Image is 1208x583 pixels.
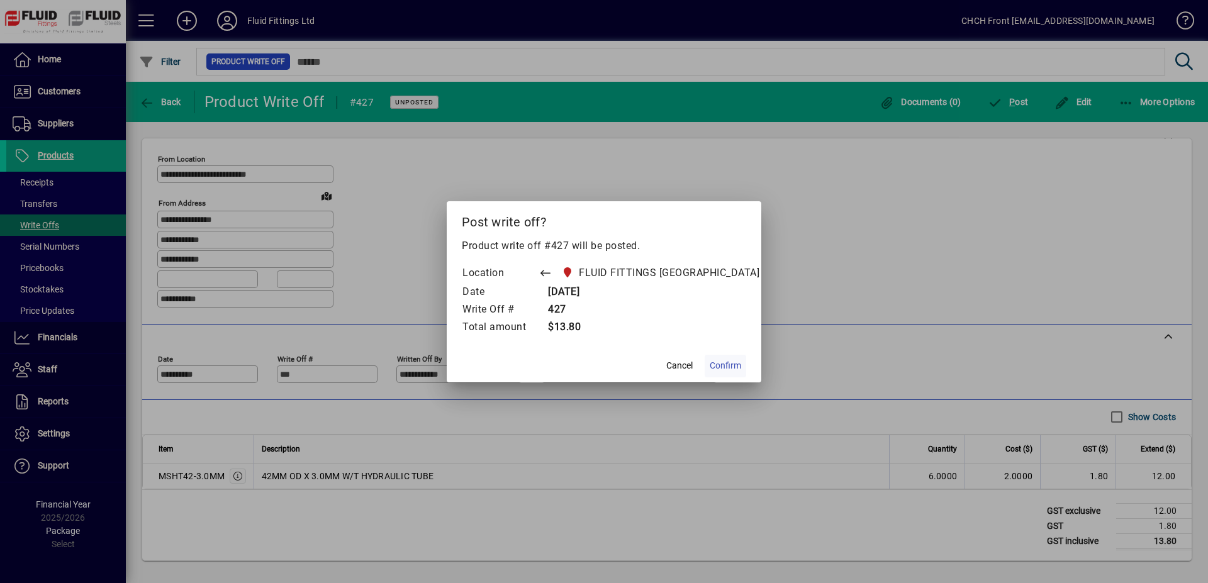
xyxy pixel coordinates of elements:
[659,355,700,377] button: Cancel
[447,201,761,238] h2: Post write off?
[558,264,764,282] span: FLUID FITTINGS CHRISTCHURCH
[462,284,539,301] td: Date
[462,319,539,336] td: Total amount
[710,359,741,372] span: Confirm
[462,301,539,319] td: Write Off #
[539,284,783,301] td: [DATE]
[579,265,759,280] span: FLUID FITTINGS [GEOGRAPHIC_DATA]
[462,264,539,284] td: Location
[539,301,783,319] td: 427
[666,359,693,372] span: Cancel
[705,355,746,377] button: Confirm
[462,238,746,253] p: Product write off #427 will be posted.
[539,319,783,336] td: $13.80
